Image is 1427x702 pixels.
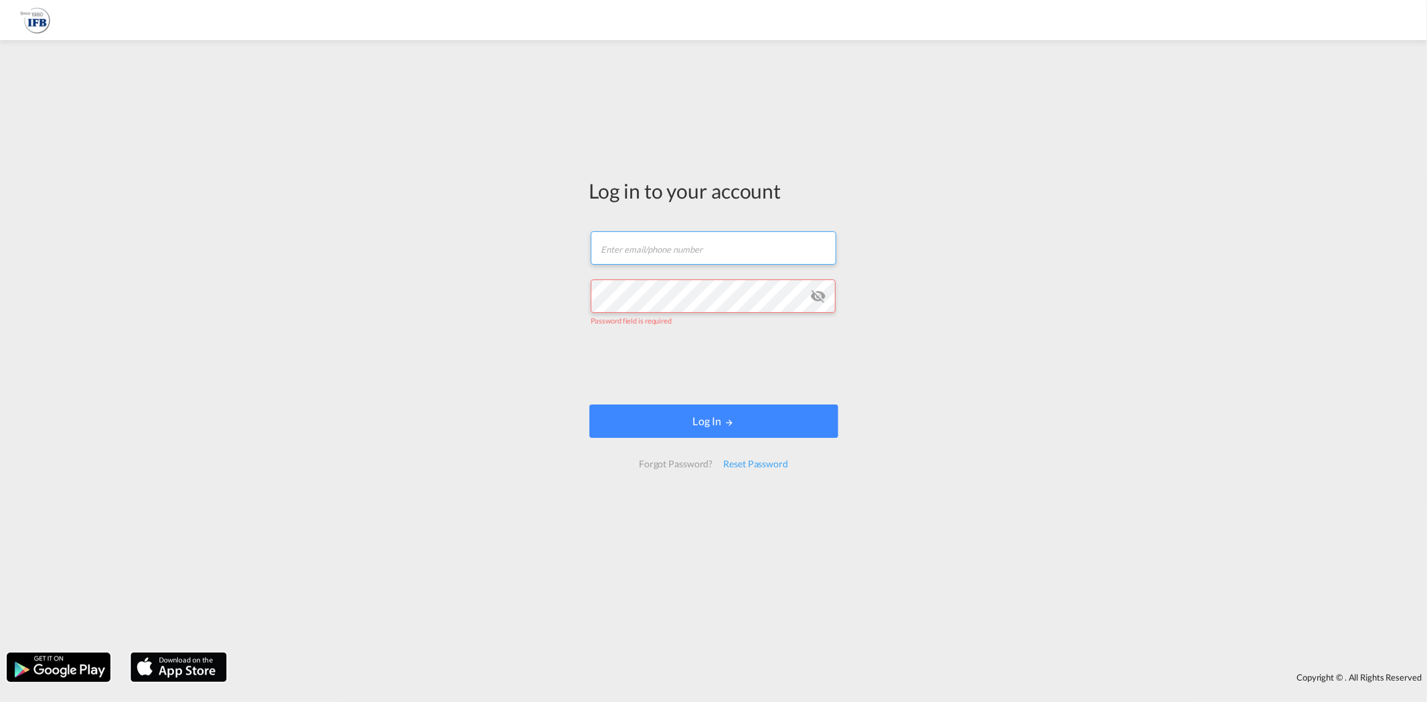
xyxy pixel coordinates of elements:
[589,404,838,438] button: LOGIN
[589,177,838,205] div: Log in to your account
[718,452,793,476] div: Reset Password
[810,288,826,304] md-icon: icon-eye-off
[129,651,228,683] img: apple.png
[591,316,672,325] span: Password field is required
[612,339,816,391] iframe: reCAPTCHA
[20,5,50,35] img: b628ab10256c11eeb52753acbc15d091.png
[5,651,112,683] img: google.png
[233,666,1427,689] div: Copyright © . All Rights Reserved
[634,452,718,476] div: Forgot Password?
[591,231,836,265] input: Enter email/phone number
